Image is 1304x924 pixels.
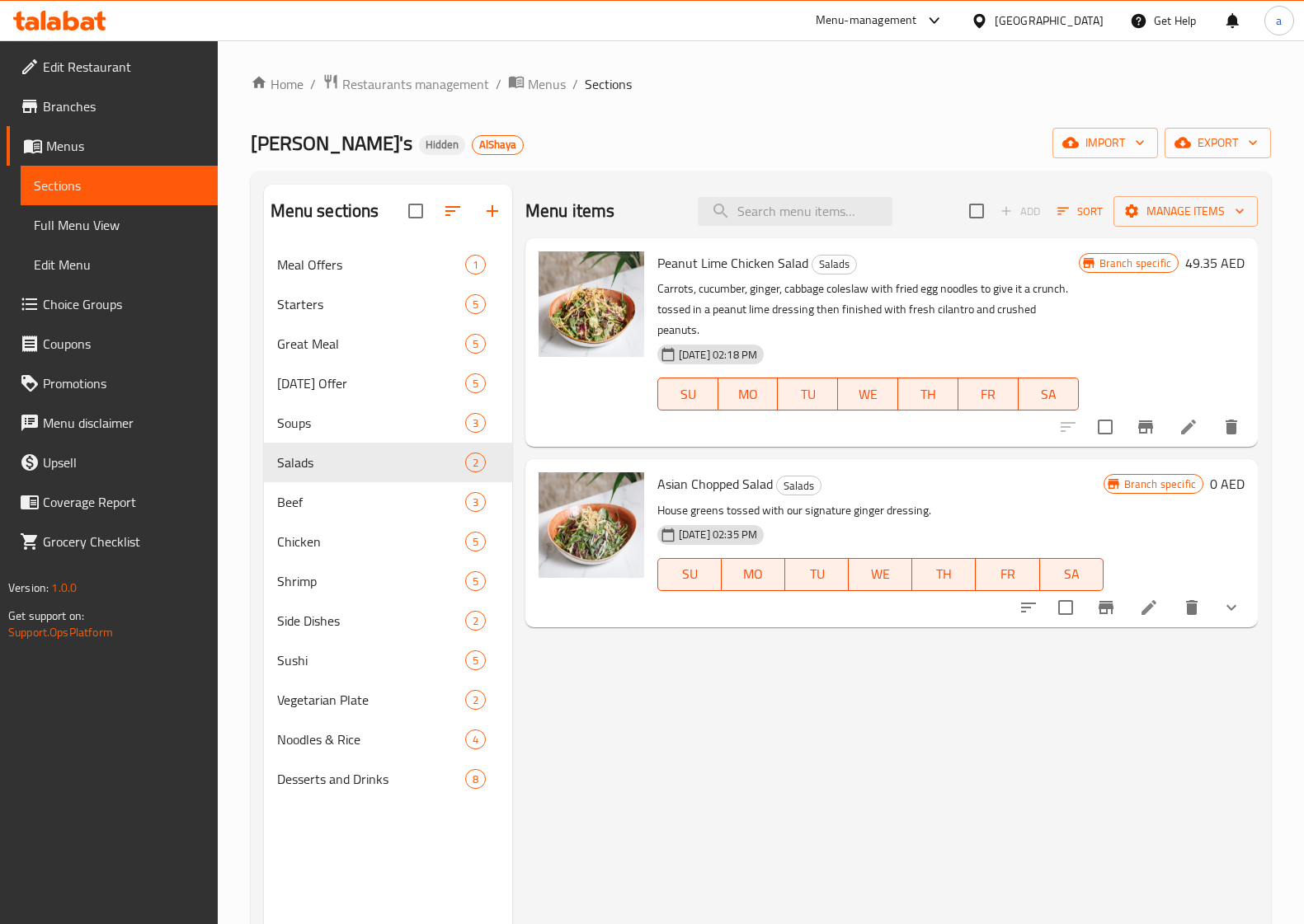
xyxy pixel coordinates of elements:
div: Noodles & Rice4 [264,720,512,759]
a: Edit menu item [1139,598,1159,617]
span: a [1276,12,1282,30]
div: Soups3 [264,403,512,443]
div: Sushi5 [264,640,512,680]
button: delete [1172,588,1212,627]
span: 3 [466,495,485,510]
span: Edit Menu [34,255,205,274]
div: Sushi [277,650,465,670]
span: Hidden [419,138,465,152]
span: Select all sections [398,194,433,228]
span: 2 [466,613,485,629]
span: [DATE] 02:35 PM [672,527,764,542]
div: items [465,492,486,512]
div: items [465,690,486,710]
span: FR [965,382,1012,406]
a: Coupons [7,324,218,364]
div: items [465,611,486,631]
h2: Menu items [525,199,615,223]
div: Meal Offers1 [264,245,512,284]
span: Grocery Checklist [43,532,205,551]
div: [GEOGRAPHIC_DATA] [995,12,1104,30]
a: Branches [7,87,218,126]
span: Starters [277,294,465,314]
a: Menus [508,73,566,95]
span: 5 [466,336,485,352]
span: 5 [466,376,485,392]
button: WE [838,378,898,410]
h6: 0 AED [1210,472,1245,495]
button: WE [849,558,912,591]
span: import [1066,133,1145,153]
a: Menu disclaimer [7,403,218,443]
a: Full Menu View [21,205,218,245]
span: MO [725,382,772,406]
button: show more [1212,588,1251,627]
span: 8 [466,772,485,787]
span: Menus [46,136,205,156]
span: Vegetarian Plate [277,690,465,710]
a: Edit Menu [21,245,218,284]
button: TU [778,378,838,410]
h6: 49.35 AED [1185,251,1245,274]
span: 5 [466,653,485,668]
input: search [698,197,892,226]
span: Select section [959,194,994,228]
div: Salads [277,453,465,472]
span: Sections [585,74,632,94]
span: Upsell [43,453,205,472]
button: SA [1019,378,1079,410]
a: Edit Restaurant [7,47,218,87]
button: import [1052,128,1158,158]
span: Coupons [43,334,205,354]
span: [PERSON_NAME]'s [251,124,412,162]
span: Shrimp [277,571,465,591]
span: Manage items [1127,201,1245,222]
span: TU [792,562,842,586]
div: Side Dishes [277,611,465,631]
button: TU [785,558,849,591]
nav: Menu sections [264,238,512,805]
span: Get support on: [8,605,84,626]
button: Sort [1053,199,1107,224]
span: TU [784,382,831,406]
span: Menus [528,74,566,94]
span: Noodles & Rice [277,729,465,749]
button: Branch-specific-item [1126,407,1165,447]
div: items [465,650,486,670]
span: FR [982,562,1033,586]
span: SU [665,382,712,406]
span: SA [1025,382,1072,406]
span: 5 [466,534,485,550]
button: FR [958,378,1019,410]
span: 1 [466,257,485,273]
button: delete [1212,407,1251,447]
div: Beef3 [264,482,512,522]
div: items [465,255,486,274]
span: TH [919,562,969,586]
span: Restaurants management [342,74,489,94]
img: Asian Chopped Salad [539,472,644,578]
span: 3 [466,415,485,431]
button: SA [1040,558,1104,591]
li: / [572,74,578,94]
button: export [1165,128,1271,158]
span: [DATE] Offer [277,373,465,393]
div: [DATE] Offer5 [264,364,512,403]
span: Meal Offers [277,255,465,274]
div: Ramadan Offer [277,373,465,393]
div: Side Dishes2 [264,601,512,640]
span: Salads [777,476,821,495]
div: Great Meal5 [264,324,512,364]
span: 5 [466,297,485,312]
div: items [465,294,486,314]
span: Branch specific [1118,476,1203,492]
div: Desserts and Drinks8 [264,759,512,799]
span: Desserts and Drinks [277,769,465,789]
div: Salads [812,255,857,274]
span: Asian Chopped Salad [657,471,773,496]
a: Grocery Checklist [7,522,218,561]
